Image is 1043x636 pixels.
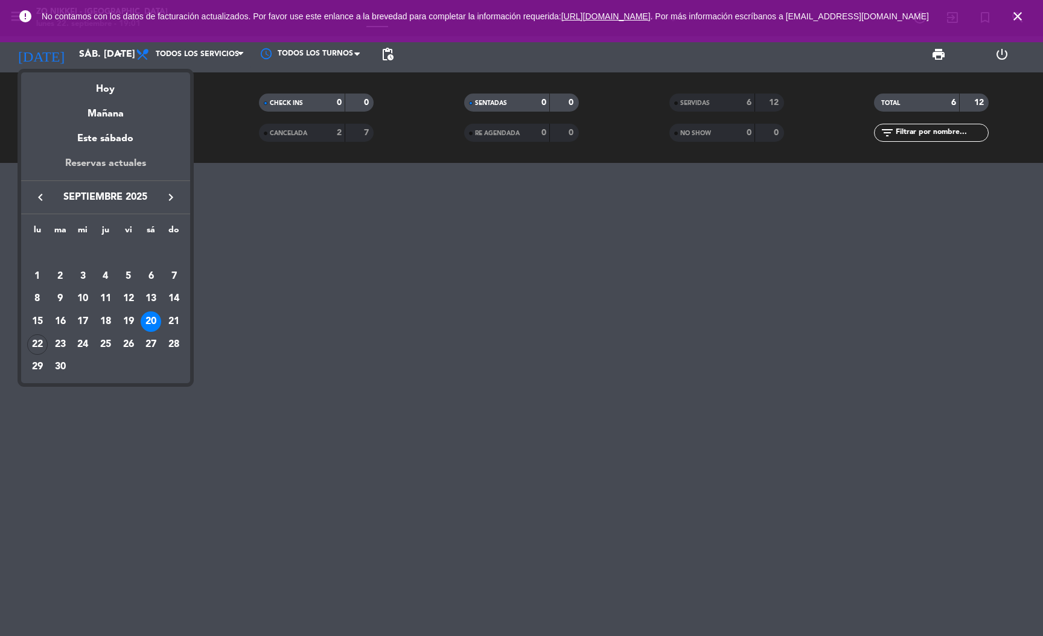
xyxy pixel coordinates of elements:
[117,223,140,242] th: viernes
[162,287,185,310] td: 14 de septiembre de 2025
[160,189,182,205] button: keyboard_arrow_right
[140,223,163,242] th: sábado
[27,357,48,377] div: 29
[140,265,163,288] td: 6 de septiembre de 2025
[95,334,116,355] div: 25
[164,334,184,355] div: 28
[72,288,93,309] div: 10
[33,190,48,205] i: keyboard_arrow_left
[27,311,48,332] div: 15
[141,311,161,332] div: 20
[162,333,185,356] td: 28 de septiembre de 2025
[94,265,117,288] td: 4 de septiembre de 2025
[164,311,184,332] div: 21
[118,288,139,309] div: 12
[94,223,117,242] th: jueves
[71,310,94,333] td: 17 de septiembre de 2025
[71,333,94,356] td: 24 de septiembre de 2025
[164,266,184,287] div: 7
[117,265,140,288] td: 5 de septiembre de 2025
[117,287,140,310] td: 12 de septiembre de 2025
[94,287,117,310] td: 11 de septiembre de 2025
[118,311,139,332] div: 19
[162,265,185,288] td: 7 de septiembre de 2025
[26,265,49,288] td: 1 de septiembre de 2025
[27,288,48,309] div: 8
[30,189,51,205] button: keyboard_arrow_left
[50,357,71,377] div: 30
[72,311,93,332] div: 17
[26,310,49,333] td: 15 de septiembre de 2025
[49,287,72,310] td: 9 de septiembre de 2025
[50,288,71,309] div: 9
[117,310,140,333] td: 19 de septiembre de 2025
[26,333,49,356] td: 22 de septiembre de 2025
[95,266,116,287] div: 4
[21,122,190,156] div: Este sábado
[94,333,117,356] td: 25 de septiembre de 2025
[118,334,139,355] div: 26
[21,97,190,122] div: Mañana
[71,223,94,242] th: miércoles
[49,310,72,333] td: 16 de septiembre de 2025
[72,266,93,287] div: 3
[50,266,71,287] div: 2
[49,333,72,356] td: 23 de septiembre de 2025
[50,311,71,332] div: 16
[49,223,72,242] th: martes
[117,333,140,356] td: 26 de septiembre de 2025
[95,288,116,309] div: 11
[95,311,116,332] div: 18
[140,333,163,356] td: 27 de septiembre de 2025
[118,266,139,287] div: 5
[164,190,178,205] i: keyboard_arrow_right
[141,266,161,287] div: 6
[27,334,48,355] div: 22
[71,287,94,310] td: 10 de septiembre de 2025
[49,356,72,379] td: 30 de septiembre de 2025
[51,189,160,205] span: septiembre 2025
[26,356,49,379] td: 29 de septiembre de 2025
[49,265,72,288] td: 2 de septiembre de 2025
[21,72,190,97] div: Hoy
[141,334,161,355] div: 27
[50,334,71,355] div: 23
[140,287,163,310] td: 13 de septiembre de 2025
[162,310,185,333] td: 21 de septiembre de 2025
[94,310,117,333] td: 18 de septiembre de 2025
[26,242,185,265] td: SEP.
[26,287,49,310] td: 8 de septiembre de 2025
[71,265,94,288] td: 3 de septiembre de 2025
[162,223,185,242] th: domingo
[164,288,184,309] div: 14
[26,223,49,242] th: lunes
[141,288,161,309] div: 13
[72,334,93,355] div: 24
[27,266,48,287] div: 1
[21,156,190,180] div: Reservas actuales
[140,310,163,333] td: 20 de septiembre de 2025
